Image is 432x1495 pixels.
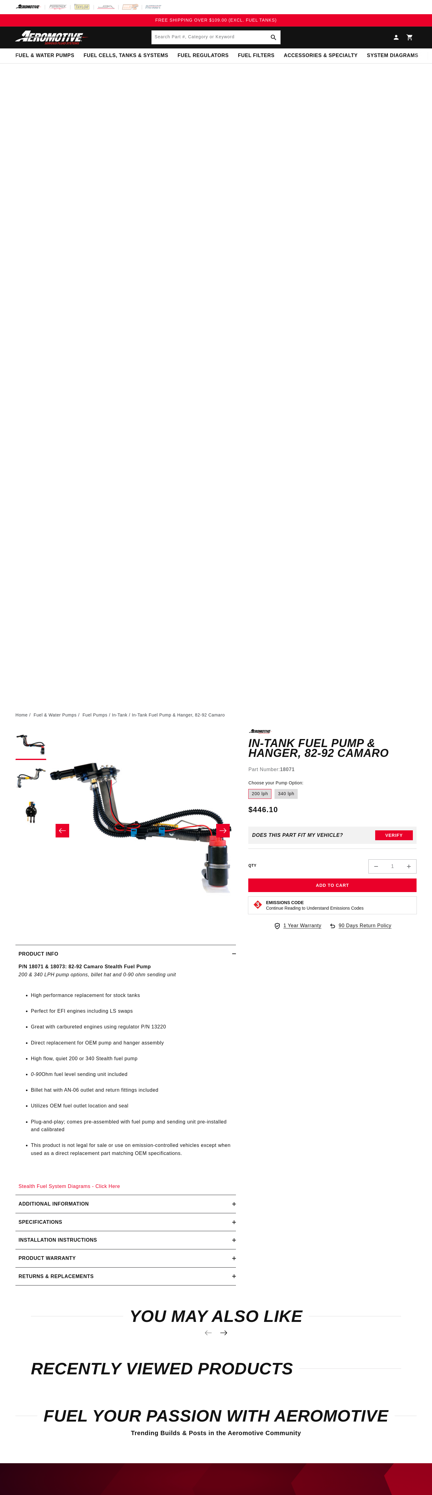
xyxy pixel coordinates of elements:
[248,804,278,815] span: $446.10
[131,1430,301,1436] span: Trending Builds & Posts in the Aeromotive Community
[283,922,321,930] span: 1 Year Warranty
[274,922,321,930] a: 1 Year Warranty
[19,972,176,977] em: 200 & 340 LPH pump options, billet hat and 0-90 ohm sending unit
[11,48,79,63] summary: Fuel & Water Pumps
[15,712,417,718] nav: breadcrumbs
[132,712,225,718] li: In-Tank Fuel Pump & Hanger, 82-92 Camaro
[173,48,233,63] summary: Fuel Regulators
[15,1409,417,1423] h2: Fuel Your Passion with Aeromotive
[266,905,363,911] p: Continue Reading to Understand Emissions Codes
[19,1254,76,1262] h2: Product warranty
[15,729,236,932] media-gallery: Gallery Viewer
[248,738,417,758] h1: In-Tank Fuel Pump & Hanger, 82-92 Camaro
[34,712,77,718] a: Fuel & Water Pumps
[15,1268,236,1285] summary: Returns & replacements
[19,964,151,969] strong: P/N 18071 & 18073: 82-92 Camaro Stealth Fuel Pump
[31,1007,233,1015] li: Perfect for EFI engines including LS swaps
[15,797,46,828] button: Load image 3 in gallery view
[19,1218,62,1226] h2: Specifications
[19,1200,89,1208] h2: Additional information
[178,52,229,59] span: Fuel Regulators
[279,48,362,63] summary: Accessories & Specialty
[15,1231,236,1249] summary: Installation Instructions
[248,878,417,892] button: Add to Cart
[267,31,280,44] button: Search Part #, Category or Keyword
[252,833,343,838] div: Does This part fit My vehicle?
[84,52,168,59] span: Fuel Cells, Tanks & Systems
[155,18,277,23] span: FREE SHIPPING OVER $109.00 (EXCL. FUEL TANKS)
[31,1086,233,1094] li: Billet hat with AN-06 outlet and return fittings included
[15,1213,236,1231] summary: Specifications
[31,1361,401,1376] h2: Recently Viewed Products
[15,763,46,794] button: Load image 2 in gallery view
[15,712,28,718] a: Home
[266,900,304,905] strong: Emissions Code
[31,1039,233,1047] li: Direct replacement for OEM pump and hanger assembly
[19,1184,120,1189] a: Stealth Fuel System Diagrams - Click Here
[31,1309,401,1323] h2: You may also like
[248,789,271,799] label: 200 lph
[31,1102,233,1110] li: Utilizes OEM fuel outlet location and seal
[79,48,173,63] summary: Fuel Cells, Tanks & Systems
[15,945,236,963] summary: Product Info
[31,1070,233,1078] li: Ohm fuel level sending unit included
[112,712,132,718] li: In-Tank
[329,922,392,936] a: 90 Days Return Policy
[216,824,230,837] button: Slide right
[31,1072,41,1077] em: 0-90
[284,52,358,59] span: Accessories & Specialty
[375,830,413,840] button: Verify
[19,1273,94,1281] h2: Returns & replacements
[248,780,304,786] legend: Choose your Pump Option:
[19,1236,97,1244] h2: Installation Instructions
[13,30,90,45] img: Aeromotive
[31,1118,233,1134] li: Plug-and-play; comes pre-assembled with fuel pump and sending unit pre-installed and calibrated
[367,52,418,59] span: System Diagrams
[31,1141,233,1157] li: This product is not legal for sale or use on emission-controlled vehicles except when used as a d...
[82,712,107,718] a: Fuel Pumps
[152,31,281,44] input: Search Part #, Category or Keyword
[15,52,74,59] span: Fuel & Water Pumps
[202,1326,215,1340] button: Previous slide
[238,52,275,59] span: Fuel Filters
[56,824,69,837] button: Slide left
[362,48,423,63] summary: System Diagrams
[339,922,392,936] span: 90 Days Return Policy
[15,1249,236,1267] summary: Product warranty
[15,1195,236,1213] summary: Additional information
[248,766,417,774] div: Part Number:
[31,991,233,999] li: High performance replacement for stock tanks
[280,767,295,772] strong: 18071
[217,1326,231,1340] button: Next slide
[31,1055,233,1063] li: High flow, quiet 200 or 340 Stealth fuel pump
[275,789,298,799] label: 340 lph
[19,950,58,958] h2: Product Info
[15,729,46,760] button: Load image 1 in gallery view
[253,900,263,910] img: Emissions code
[248,863,256,868] label: QTY
[233,48,279,63] summary: Fuel Filters
[31,1023,233,1031] li: Great with carbureted engines using regulator P/N 13220
[266,900,363,911] button: Emissions CodeContinue Reading to Understand Emissions Codes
